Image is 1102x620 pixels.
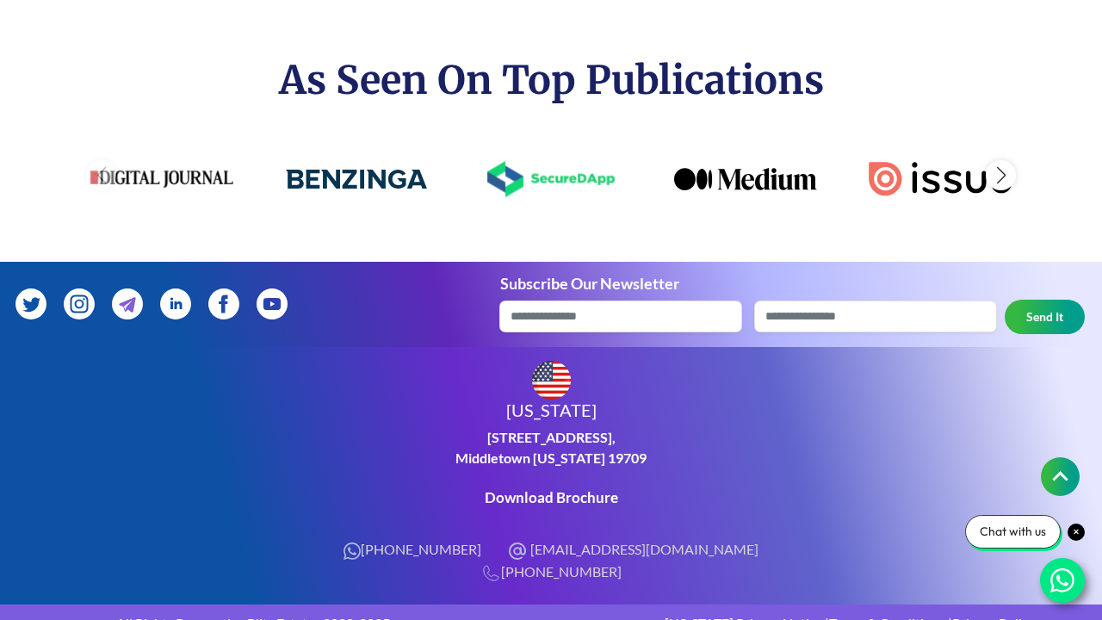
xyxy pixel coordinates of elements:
[965,515,1061,549] div: Chat with us
[118,294,137,315] img: telegram-app.8f59264bfe920fbdb6580d7d87252cd2.svg
[208,288,239,320] img: Vector-3.539dbbc759978844e12fcf877ec0dab2.svg
[344,542,361,560] img: whatsapp icon
[64,288,95,320] img: Vector.8de00cd951f02c92d961bbf673ab72d5.svg
[15,288,46,320] img: twitter.b3f27be3720557ea3e7a65c74e33da4b.svg
[1005,300,1085,334] button: Send It
[532,361,571,400] img: US flag
[500,275,1085,294] h5: Subscribe Our Newsletter
[986,160,1016,190] div: Next slide
[77,158,246,201] div: 1 / 7
[257,288,288,319] img: youtube.18188ef183a50c66d8be0bc82a3ef66a.svg
[279,400,823,420] h5: [US_STATE]
[480,561,622,584] a: [PHONE_NUMBER]
[661,155,830,202] div: 4 / 7
[279,427,823,468] p: [STREET_ADDRESS], Middletown [US_STATE] 19709
[480,563,501,584] img: phone icon
[272,157,441,201] div: 2 / 7
[485,488,618,506] a: Download Brochure
[507,541,528,561] img: email icon
[467,148,635,210] div: 3 / 7
[856,149,1025,208] div: 5 / 7
[160,288,191,320] img: Vector-1.d9c41e4898966ea88e1d3351b0c5234c.svg
[344,539,481,560] a: [PHONE_NUMBER]
[77,55,1025,106] h3: As Seen On Top Publications
[507,539,758,561] a: [EMAIL_ADDRESS][DOMAIN_NAME]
